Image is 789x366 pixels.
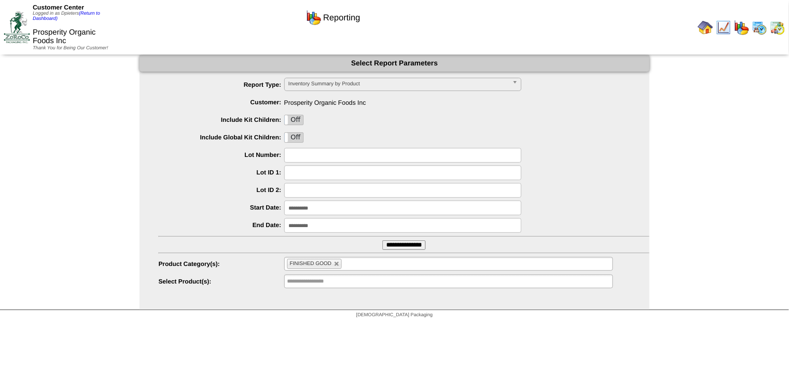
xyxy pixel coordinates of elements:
[4,11,30,43] img: ZoRoCo_Logo(Green%26Foil)%20jpg.webp
[33,11,100,21] a: (Return to Dashboard)
[158,186,284,193] label: Lot ID 2:
[158,151,284,158] label: Lot Number:
[158,169,284,176] label: Lot ID 1:
[158,81,284,88] label: Report Type:
[752,20,767,35] img: calendarprod.gif
[306,10,321,25] img: graph.gif
[285,115,304,125] label: Off
[33,4,84,11] span: Customer Center
[158,221,284,229] label: End Date:
[33,28,96,45] span: Prosperity Organic Foods Inc
[323,13,360,23] span: Reporting
[33,46,108,51] span: Thank You for Being Our Customer!
[284,115,304,125] div: OnOff
[770,20,785,35] img: calendarinout.gif
[158,99,284,106] label: Customer:
[290,261,332,266] span: FINISHED GOOD
[356,312,433,318] span: [DEMOGRAPHIC_DATA] Packaging
[284,132,304,143] div: OnOff
[158,260,284,267] label: Product Category(s):
[158,134,284,141] label: Include Global Kit Children:
[158,204,284,211] label: Start Date:
[158,278,284,285] label: Select Product(s):
[716,20,731,35] img: line_graph.gif
[698,20,713,35] img: home.gif
[139,55,650,72] div: Select Report Parameters
[33,11,100,21] span: Logged in as Dpieters
[734,20,749,35] img: graph.gif
[158,95,650,106] span: Prosperity Organic Foods Inc
[158,116,284,123] label: Include Kit Children:
[285,133,304,142] label: Off
[288,78,509,90] span: Inventory Summary by Product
